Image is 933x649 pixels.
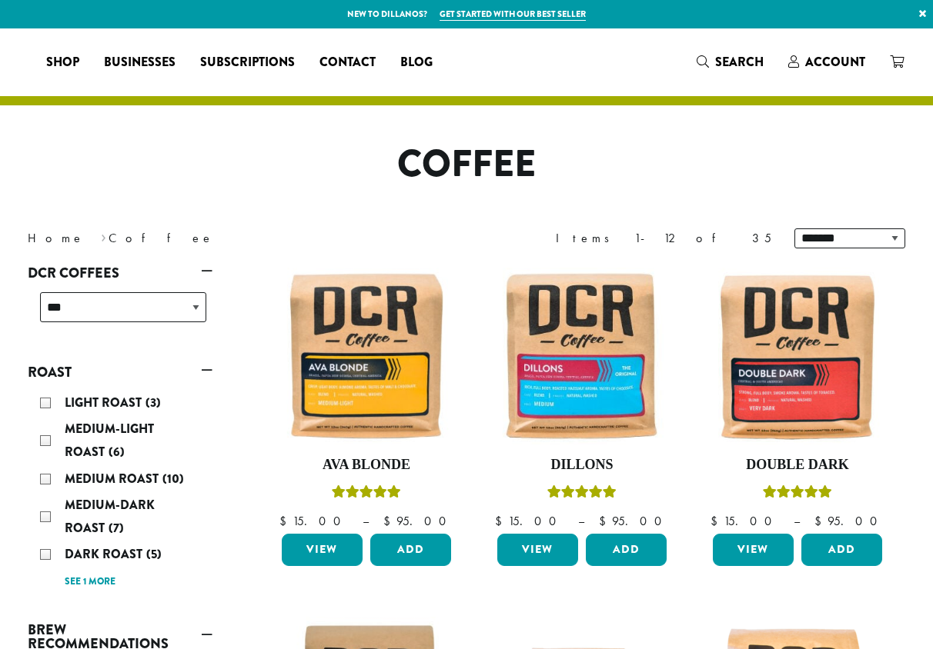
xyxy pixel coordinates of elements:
[383,513,453,529] bdi: 95.00
[440,8,586,21] a: Get started with our best seller
[28,286,212,341] div: DCR Coffees
[65,545,146,563] span: Dark Roast
[801,534,882,566] button: Add
[805,53,865,71] span: Account
[65,574,115,590] a: See 1 more
[34,50,92,75] a: Shop
[28,260,212,286] a: DCR Coffees
[332,483,401,506] div: Rated 5.00 out of 5
[711,513,724,529] span: $
[495,513,508,529] span: $
[715,53,764,71] span: Search
[16,142,917,187] h1: Coffee
[556,229,771,248] div: Items 1-12 of 35
[794,513,800,529] span: –
[109,519,124,537] span: (7)
[28,229,443,248] nav: Breadcrumb
[278,457,455,474] h4: Ava Blonde
[101,224,106,248] span: ›
[709,268,886,444] img: Double-Dark-12oz-300x300.jpg
[279,513,293,529] span: $
[146,545,162,563] span: (5)
[586,534,667,566] button: Add
[46,53,79,72] span: Shop
[278,268,455,444] img: Ava-Blonde-12oz-1-300x300.jpg
[713,534,794,566] a: View
[65,496,155,537] span: Medium-Dark Roast
[200,53,295,72] span: Subscriptions
[278,268,455,528] a: Ava BlondeRated 5.00 out of 5
[497,534,578,566] a: View
[493,457,670,474] h4: Dillons
[599,513,612,529] span: $
[145,394,161,411] span: (3)
[709,457,886,474] h4: Double Dark
[400,53,433,72] span: Blog
[495,513,563,529] bdi: 15.00
[599,513,669,529] bdi: 95.00
[493,268,670,444] img: Dillons-12oz-300x300.jpg
[684,49,776,75] a: Search
[363,513,369,529] span: –
[279,513,348,529] bdi: 15.00
[319,53,376,72] span: Contact
[65,420,154,461] span: Medium-Light Roast
[709,268,886,528] a: Double DarkRated 4.50 out of 5
[162,470,184,488] span: (10)
[370,534,451,566] button: Add
[547,483,617,506] div: Rated 5.00 out of 5
[493,268,670,528] a: DillonsRated 5.00 out of 5
[282,534,363,566] a: View
[711,513,779,529] bdi: 15.00
[763,483,832,506] div: Rated 4.50 out of 5
[814,513,828,529] span: $
[65,470,162,488] span: Medium Roast
[104,53,176,72] span: Businesses
[814,513,885,529] bdi: 95.00
[28,385,212,598] div: Roast
[28,359,212,385] a: Roast
[578,513,584,529] span: –
[65,394,145,411] span: Light Roast
[109,443,125,461] span: (6)
[383,513,396,529] span: $
[28,230,85,246] a: Home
